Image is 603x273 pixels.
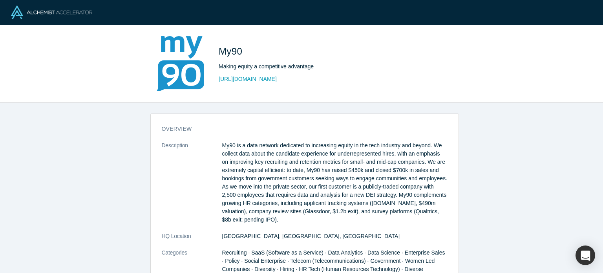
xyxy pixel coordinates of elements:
span: My90 [219,46,245,57]
a: [URL][DOMAIN_NAME] [219,75,277,83]
dt: HQ Location [162,232,222,249]
div: Making equity a competitive advantage [219,62,439,71]
img: My90's Logo [153,36,208,91]
dd: [GEOGRAPHIC_DATA], [GEOGRAPHIC_DATA], [GEOGRAPHIC_DATA] [222,232,448,240]
img: Alchemist Logo [11,5,92,19]
h3: overview [162,125,437,133]
p: My90 is a data network dedicated to increasing equity in the tech industry and beyond. We collect... [222,141,448,224]
dt: Description [162,141,222,232]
